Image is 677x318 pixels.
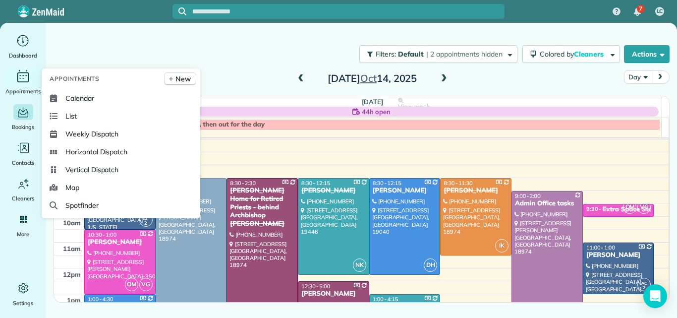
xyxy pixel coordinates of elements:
svg: Focus search [178,7,186,15]
a: Map [46,179,196,196]
span: LC [657,7,663,15]
a: Horizontal Dispatch [46,143,196,161]
span: VG [139,278,153,291]
span: 7 [639,5,642,13]
span: 12pm [63,270,81,278]
span: 11am [63,245,81,253]
span: OM [623,200,636,214]
span: More [17,229,29,239]
span: Calendar [65,93,94,103]
span: DH [424,258,437,272]
div: [PERSON_NAME] [372,187,438,195]
span: Dashboard [9,51,37,61]
div: [PERSON_NAME] [443,187,508,195]
div: Extra Space Storage [603,205,667,214]
span: Contacts [12,158,34,168]
button: Colored byCleaners [522,45,620,63]
span: Weekly Dispatch [65,129,118,139]
span: Filters: [376,50,396,59]
span: OM [125,278,138,291]
span: Horizontal Dispatch [65,147,127,157]
span: 9:00 - 2:00 [515,192,541,199]
span: 44h open [362,107,391,117]
a: Contacts [4,140,42,168]
span: New [175,74,191,84]
span: 8:30 - 2:30 [230,180,256,187]
div: 7 unread notifications [627,1,648,23]
a: Cleaners [4,176,42,203]
a: Filters: Default | 2 appointments hidden [354,45,517,63]
span: [DATE] [362,98,383,106]
span: 8:30 - 11:30 [444,180,472,187]
small: 2 [638,283,650,293]
span: Cleaners [574,50,606,59]
button: Actions [624,45,670,63]
button: Day [624,70,651,84]
div: [PERSON_NAME] Home for Retired Priests - behind Archbishop [PERSON_NAME] [229,187,295,228]
span: Settings [13,298,34,308]
a: Vertical Dispatch [46,161,196,179]
span: 1pm [67,296,81,304]
div: Open Intercom Messenger [643,284,667,308]
span: 8:30 - 12:15 [301,180,330,187]
span: List [65,111,77,121]
span: Colored by [540,50,607,59]
span: Cleaners [12,193,34,203]
span: 10:30 - 1:00 [88,231,116,238]
span: 12:30 - 5:00 [301,283,330,290]
span: 8:30 - 12:15 [373,180,401,187]
div: Admin Office tasks [514,199,580,208]
button: Filters: Default | 2 appointments hidden [359,45,517,63]
span: Vertical Dispatch [65,165,118,175]
div: [PERSON_NAME] [87,238,153,247]
span: 10am [63,219,81,227]
button: next [651,70,670,84]
a: Settings [4,280,42,308]
span: | 2 appointments hidden [426,50,503,59]
span: Appointments [50,74,99,84]
span: Spotfinder [65,200,99,210]
h2: [DATE] 14, 2025 [310,73,434,84]
a: Dashboard [4,33,42,61]
span: View week [398,103,430,111]
div: [PERSON_NAME] [301,290,366,298]
span: Bookings [12,122,35,132]
a: Spotfinder [46,196,196,214]
a: Appointments [4,68,42,96]
span: Appointments [5,86,41,96]
span: 1:00 - 4:15 [373,296,398,303]
small: 2 [140,219,152,228]
a: Weekly Dispatch [46,125,196,143]
span: IK [495,239,508,253]
div: [PERSON_NAME] [586,251,651,259]
div: [PERSON_NAME] [301,187,366,195]
span: Default [398,50,424,59]
span: NK [353,258,366,272]
span: VG [637,200,651,214]
span: Oct [360,72,377,84]
span: 1:00 - 4:30 [88,296,113,303]
a: List [46,107,196,125]
a: New [164,72,196,85]
a: Calendar [46,89,196,107]
span: Map [65,183,79,192]
a: Bookings [4,104,42,132]
span: AC [641,280,647,286]
span: 11:00 - 1:00 [586,244,615,251]
button: Focus search [172,7,186,15]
